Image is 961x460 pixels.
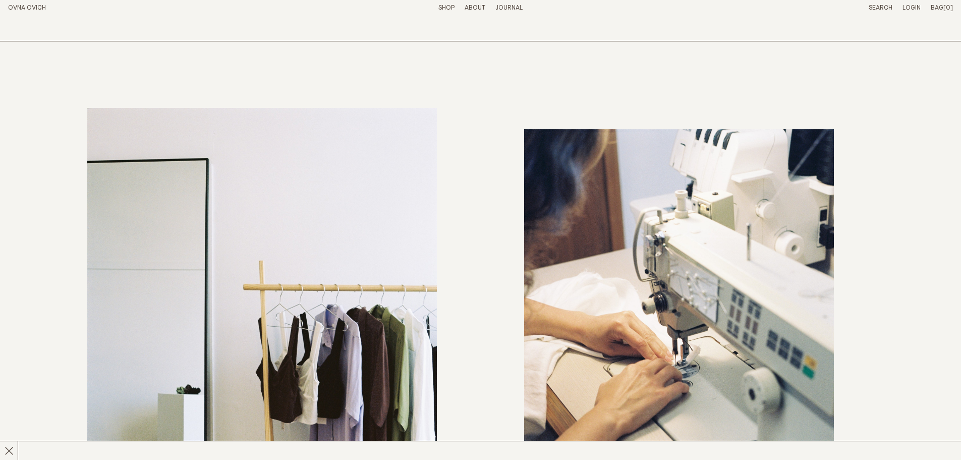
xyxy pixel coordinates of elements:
span: [0] [943,5,953,11]
span: Bag [931,5,943,11]
a: Journal [495,5,523,11]
a: Search [869,5,892,11]
a: Login [902,5,921,11]
summary: About [465,4,485,13]
a: Home [8,5,46,11]
a: Shop [438,5,455,11]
